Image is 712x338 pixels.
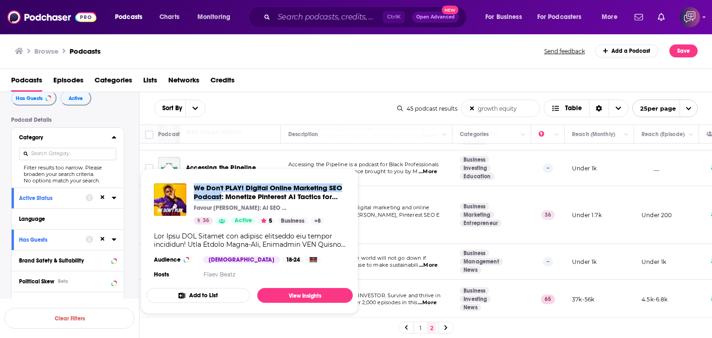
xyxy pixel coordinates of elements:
[416,322,425,333] a: 1
[155,105,185,112] button: open menu
[235,216,252,225] span: Active
[686,129,697,140] button: Column Actions
[210,73,235,92] a: Credits
[19,278,54,285] span: Political Skew
[19,237,80,243] div: Has Guests
[439,129,450,140] button: Column Actions
[95,73,132,92] a: Categories
[460,219,502,227] a: Entrepreneur
[543,257,553,266] p: --
[53,73,83,92] a: Episodes
[442,6,458,14] span: New
[642,211,672,219] p: Under 200
[427,322,436,333] a: 2
[419,262,438,269] span: ...More
[34,47,58,56] h3: Browse
[19,195,80,201] div: Active Status
[460,156,489,163] a: Business
[541,47,588,55] button: Send feedback
[544,100,629,117] button: Choose View
[680,7,700,27] button: Show profile menu
[288,204,429,211] span: The Best SEO Podcast for digital marketing and online
[589,100,609,117] div: Sort Direction
[419,168,437,175] span: ...More
[288,255,426,261] span: The amount of waste in the world will not go down if
[11,91,57,106] button: Has Guests
[572,164,597,172] p: Under 1k
[194,217,213,225] a: 36
[460,173,495,180] a: Education
[19,192,86,203] button: Active Status
[572,295,594,303] p: 37k-56k
[572,129,615,140] div: Reach (Monthly)
[69,96,83,101] span: Active
[642,295,668,303] p: 4.5k-6.8k
[288,161,439,168] span: Accessing the Pipeline is a podcast for Black Professionals
[11,117,124,123] p: Podcast Details
[460,129,489,140] div: Categories
[185,100,205,117] button: open menu
[460,164,491,172] a: Investing
[541,294,555,304] p: 65
[19,164,116,177] div: Filter results too narrow. Please broaden your search criteria.
[154,256,196,263] h3: Audience
[537,11,582,24] span: For Podcasters
[282,256,304,263] div: 18-24
[621,129,632,140] button: Column Actions
[277,217,308,225] a: Business
[16,96,43,101] span: Has Guests
[485,11,522,24] span: For Business
[518,129,529,140] button: Column Actions
[146,288,250,303] button: Add to List
[288,129,318,140] div: Description
[460,295,491,303] a: Investing
[595,44,659,57] a: Add a Podcast
[539,129,552,140] div: Power Score
[412,12,459,23] button: Open AdvancedNew
[460,287,489,294] a: Business
[19,254,116,266] button: Brand Safety & Suitability
[197,11,230,24] span: Monitoring
[602,11,617,24] span: More
[531,10,595,25] button: open menu
[158,157,180,179] a: Accessing the Pipeline
[257,6,476,28] div: Search podcasts, credits, & more...
[70,47,101,56] a: Podcasts
[460,258,503,265] a: Management
[155,105,185,112] span: Sort By
[669,44,698,57] button: Save
[397,105,458,112] div: 45 podcast results
[383,11,405,23] span: Ctrl K
[143,73,157,92] a: Lists
[460,266,481,274] a: News
[19,275,116,287] button: Political SkewBeta
[418,299,437,307] span: ...More
[12,292,124,313] button: Show More
[416,15,455,19] span: Open Advanced
[543,163,553,173] p: --
[19,134,106,141] div: Category
[551,129,562,140] button: Column Actions
[257,288,353,303] a: View Insights
[642,164,659,172] p: __
[460,203,489,210] a: Business
[288,212,439,218] span: marketing! Join Favour [PERSON_NAME], Pinterest SEO E
[541,210,555,219] p: 36
[19,216,110,222] div: Language
[274,10,383,25] input: Search podcasts, credits, & more...
[642,258,666,266] p: Under 1k
[19,213,116,224] button: Language
[11,73,42,92] a: Podcasts
[154,100,205,117] h2: Choose List sort
[153,10,185,25] a: Charts
[203,256,280,263] div: [DEMOGRAPHIC_DATA]
[460,304,481,311] a: News
[19,131,112,143] button: Category
[168,73,199,92] a: Networks
[642,129,685,140] div: Reach (Episode)
[19,148,116,160] input: Search Category...
[115,11,142,24] span: Podcasts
